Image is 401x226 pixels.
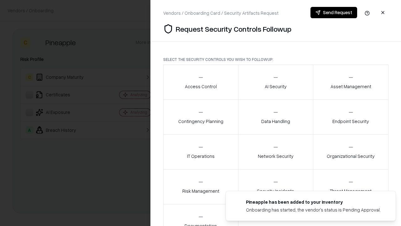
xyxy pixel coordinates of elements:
[313,169,388,204] button: Threat Management
[238,169,314,204] button: Security Incidents
[238,134,314,169] button: Network Security
[246,207,381,213] div: Onboarding has started, the vendor's status is Pending Approval.
[187,153,215,159] p: IT Operations
[182,188,219,194] p: Risk Management
[332,118,369,125] p: Endpoint Security
[313,134,388,169] button: Organizational Security
[331,83,371,90] p: Asset Management
[246,199,381,205] div: Pineapple has been added to your inventory
[163,65,238,100] button: Access Control
[258,153,294,159] p: Network Security
[265,83,287,90] p: AI Security
[163,10,279,16] div: Vendors / Onboarding Card / Security Artifacts Request
[257,188,294,194] p: Security Incidents
[178,118,223,125] p: Contingency Planning
[238,65,314,100] button: AI Security
[163,134,238,169] button: IT Operations
[310,7,357,18] button: Send Request
[163,169,238,204] button: Risk Management
[185,83,217,90] p: Access Control
[261,118,290,125] p: Data Handling
[313,100,388,135] button: Endpoint Security
[330,188,372,194] p: Threat Management
[163,100,238,135] button: Contingency Planning
[327,153,375,159] p: Organizational Security
[233,199,241,206] img: pineappleenergy.com
[176,24,291,34] p: Request Security Controls Followup
[238,100,314,135] button: Data Handling
[313,65,388,100] button: Asset Management
[163,57,388,62] p: Select the security controls you wish to followup:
